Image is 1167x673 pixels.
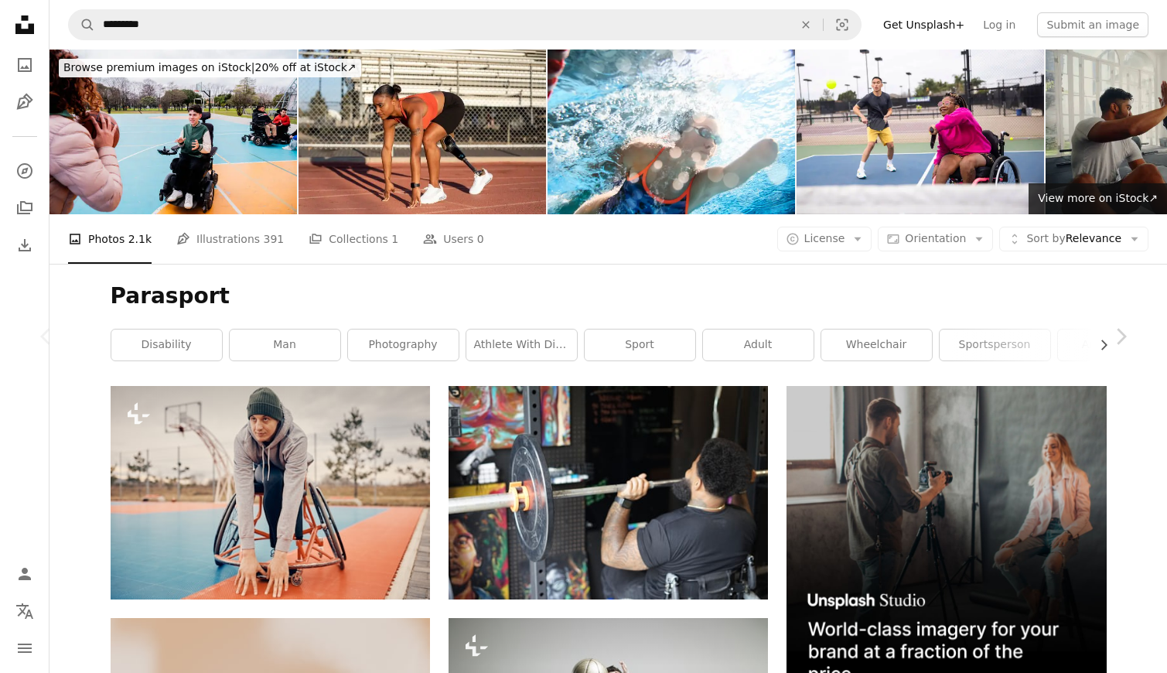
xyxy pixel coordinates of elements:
a: Illustrations 391 [176,214,284,264]
span: Relevance [1026,231,1121,247]
img: Friends playing basketball on a court in a public park [49,50,297,214]
img: Young Black Disabled Woman in Wheelchair playing Pickleball with Friend [797,50,1044,214]
a: disability [111,330,222,360]
button: Submit an image [1037,12,1148,37]
span: 391 [264,231,285,248]
a: man [230,330,340,360]
button: Sort byRelevance [999,227,1148,251]
a: Collections [9,193,40,224]
a: man in black crew neck t-shirt holding barbell [449,485,768,499]
img: Young basketball player in wheelchair doing stretching exercises on outdoor court before sports t... [111,386,430,599]
button: License [777,227,872,251]
img: Paralympic athlete with prosthetic leg waiting to take off on sprint starting blocks [299,50,546,214]
span: License [804,232,845,244]
span: 0 [477,231,484,248]
span: 20% off at iStock ↗ [63,61,357,73]
button: Search Unsplash [69,10,95,39]
a: sportsperson [940,330,1050,360]
a: Log in / Sign up [9,559,40,589]
a: Get Unsplash+ [874,12,974,37]
a: photography [348,330,459,360]
a: Next [1074,262,1167,411]
a: Browse premium images on iStock|20% off at iStock↗ [49,50,370,87]
button: Visual search [824,10,861,39]
span: Sort by [1026,232,1065,244]
img: Adaptive Athlete training in the swimming pool. [548,50,795,214]
button: Orientation [878,227,993,251]
span: 1 [391,231,398,248]
a: wheelchair [821,330,932,360]
button: Clear [789,10,823,39]
span: Browse premium images on iStock | [63,61,254,73]
h1: Parasport [111,282,1107,310]
a: Photos [9,50,40,80]
a: Explore [9,155,40,186]
a: Download History [9,230,40,261]
img: man in black crew neck t-shirt holding barbell [449,386,768,599]
a: Users 0 [423,214,484,264]
form: Find visuals sitewide [68,9,862,40]
a: View more on iStock↗ [1029,183,1167,214]
a: Log in [974,12,1025,37]
span: View more on iStock ↗ [1038,192,1158,204]
button: Menu [9,633,40,664]
a: adult [703,330,814,360]
a: Illustrations [9,87,40,118]
a: Young basketball player in wheelchair doing stretching exercises on outdoor court before sports t... [111,485,430,499]
button: Language [9,596,40,627]
a: athlete with disability [466,330,577,360]
a: Collections 1 [309,214,398,264]
a: sport [585,330,695,360]
span: Orientation [905,232,966,244]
